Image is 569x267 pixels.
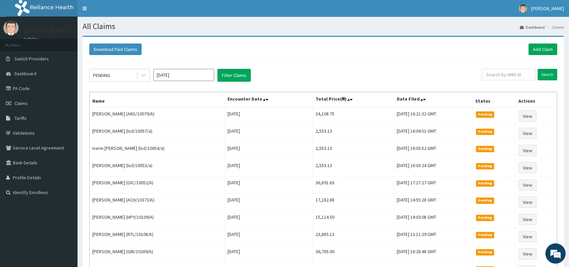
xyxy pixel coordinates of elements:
td: [DATE] 16:28:48 GMT [394,245,473,263]
td: [DATE] 13:11:29 GMT [394,228,473,245]
td: [DATE] 14:03:08 GMT [394,211,473,228]
a: View [518,179,537,191]
a: View [518,248,537,260]
div: PENDING [93,72,110,79]
th: Status [472,92,515,108]
td: [DATE] [225,107,313,125]
th: Date Filed [394,92,473,108]
td: [DATE] [225,194,313,211]
td: 15,114.50 [312,211,394,228]
td: [PERSON_NAME] (ANS/10079/A) [90,107,225,125]
td: [DATE] [225,228,313,245]
span: [PERSON_NAME] [531,5,564,11]
img: User Image [3,20,19,35]
a: Dashboard [520,24,545,30]
td: [DATE] [225,177,313,194]
p: [PERSON_NAME] [24,27,68,33]
input: Search [538,69,557,80]
th: Total Price(₦) [312,92,394,108]
th: Name [90,92,225,108]
span: Pending [476,197,495,204]
a: Online [24,37,40,42]
td: Iverin [PERSON_NAME] (lsd/10054/a) [90,142,225,159]
td: [PERSON_NAME] (OIC/10052/A) [90,177,225,194]
td: [DATE] [225,245,313,263]
td: [DATE] 14:55:28 GMT [394,194,473,211]
a: Add Claim [529,44,557,55]
a: View [518,214,537,225]
td: [DATE] 17:27:27 GMT [394,177,473,194]
td: 2,553.13 [312,125,394,142]
span: Pending [476,146,495,152]
input: Search by HMO ID [482,69,535,80]
span: Claims [14,100,28,106]
td: [DATE] [225,142,313,159]
td: 36,891.63 [312,177,394,194]
span: Pending [476,249,495,255]
span: Tariffs [14,115,27,121]
td: [PERSON_NAME] (GBI/10269/A) [90,245,225,263]
button: Filter Claims [217,69,251,82]
td: [PERSON_NAME] (lsd/10053/a) [90,159,225,177]
input: Select Month and Year [153,69,214,81]
a: View [518,196,537,208]
th: Encounter Date [225,92,313,108]
span: Pending [476,232,495,238]
td: [PERSON_NAME] (ACH/10373/A) [90,194,225,211]
td: [DATE] [225,159,313,177]
th: Actions [515,92,557,108]
img: User Image [519,4,527,13]
td: [DATE] [225,211,313,228]
td: [DATE] 16:03:52 GMT [394,142,473,159]
span: Pending [476,163,495,169]
td: 2,553.13 [312,142,394,159]
a: View [518,145,537,156]
a: View [518,110,537,122]
td: [DATE] [225,125,313,142]
td: [PERSON_NAME] (HPY/10109/A) [90,211,225,228]
button: Download Paid Claims [89,44,142,55]
span: Pending [476,215,495,221]
td: [DATE] 16:04:51 GMT [394,125,473,142]
h1: All Claims [83,22,564,31]
td: 17,182.88 [312,194,394,211]
td: [PERSON_NAME] (RTL/10108/A) [90,228,225,245]
td: [DATE] 16:21:32 GMT [394,107,473,125]
td: 2,553.13 [312,159,394,177]
a: View [518,128,537,139]
td: [DATE] 16:03:24 GMT [394,159,473,177]
span: Switch Providers [14,56,49,62]
td: 23,885.13 [312,228,394,245]
a: View [518,162,537,173]
a: View [518,231,537,242]
span: Dashboard [14,71,36,77]
td: 34,108.75 [312,107,394,125]
span: Pending [476,111,495,117]
td: 36,765.00 [312,245,394,263]
li: Claims [545,24,564,30]
span: Pending [476,129,495,135]
span: Pending [476,180,495,186]
td: [PERSON_NAME] (lsd/10057/a) [90,125,225,142]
